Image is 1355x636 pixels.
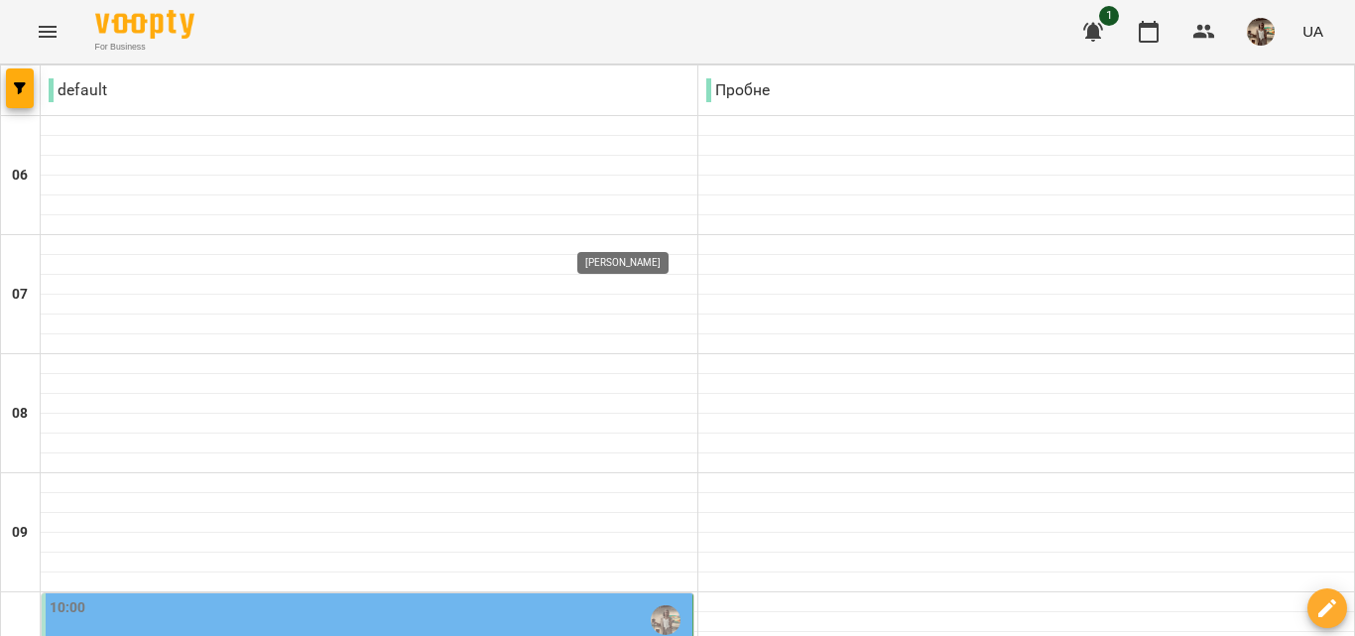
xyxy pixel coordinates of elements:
[95,10,194,39] img: Voopty Logo
[1099,6,1119,26] span: 1
[50,597,86,619] label: 10:00
[24,8,71,56] button: Menu
[49,78,107,102] p: default
[95,41,194,54] span: For Business
[651,605,680,635] img: Куньчик Оксана Святославівна
[12,522,28,544] h6: 09
[12,165,28,187] h6: 06
[12,403,28,425] h6: 08
[1294,13,1331,50] button: UA
[1302,21,1323,42] span: UA
[706,78,771,102] p: Пробне
[1247,18,1275,46] img: 970206e02125ca8661447c2c6daf837a.jpg
[12,284,28,306] h6: 07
